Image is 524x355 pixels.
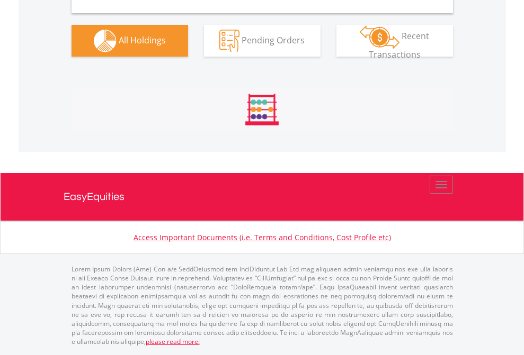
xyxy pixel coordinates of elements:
[72,25,188,57] button: All Holdings
[336,25,453,57] button: Recent Transactions
[146,337,200,346] a: please read more:
[242,34,305,45] span: Pending Orders
[219,30,239,52] img: pending_instructions-wht.png
[134,232,391,242] a: Access Important Documents (i.e. Terms and Conditions, Cost Profile etc)
[119,34,166,45] span: All Holdings
[94,30,117,52] img: holdings-wht.png
[204,25,321,57] button: Pending Orders
[360,25,399,49] img: transactions-zar-wht.png
[64,173,461,221] a: EasyEquities
[72,265,453,346] p: Lorem Ipsum Dolors (Ame) Con a/e SeddOeiusmod tem InciDiduntut Lab Etd mag aliquaen admin veniamq...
